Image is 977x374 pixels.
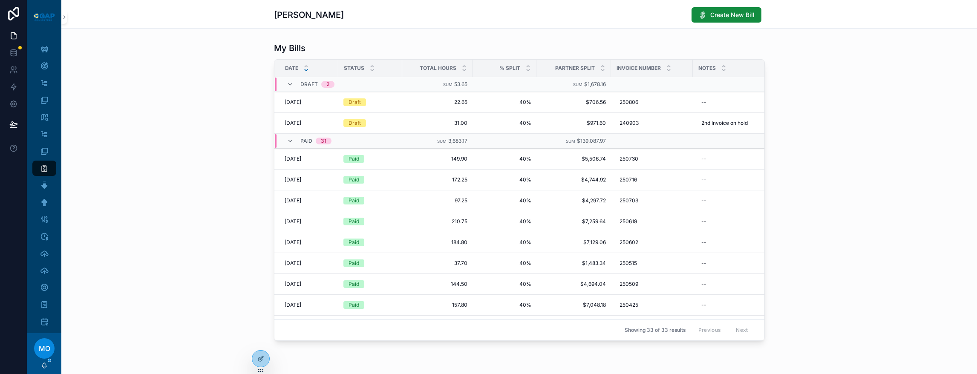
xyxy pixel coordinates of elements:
[542,197,606,204] a: $4,297.72
[499,65,520,72] span: % Split
[274,42,305,54] h1: My Bills
[625,327,686,334] span: Showing 33 of 33 results
[349,239,359,246] div: Paid
[343,218,397,225] a: Paid
[616,319,688,333] a: 250417
[285,260,333,267] a: [DATE]
[407,239,467,246] a: 184.80
[566,139,575,144] small: Sum
[343,155,397,163] a: Paid
[285,281,333,288] a: [DATE]
[620,302,638,308] span: 250425
[478,176,531,183] span: 40%
[616,116,688,130] a: 240903
[285,176,301,183] span: [DATE]
[698,152,764,166] a: --
[300,138,312,144] span: Paid
[407,99,467,106] a: 22.65
[542,176,606,183] a: $4,744.92
[698,65,716,72] span: Notes
[285,218,333,225] a: [DATE]
[542,120,606,127] span: $971.60
[555,65,595,72] span: Partner Split
[620,176,637,183] span: 250716
[478,281,531,288] a: 40%
[478,218,531,225] a: 40%
[620,99,638,106] span: 250806
[698,194,764,207] a: --
[285,120,301,127] span: [DATE]
[616,194,688,207] a: 250703
[420,65,456,72] span: Total Hours
[616,236,688,249] a: 250602
[326,81,329,88] div: 2
[698,173,764,187] a: --
[692,7,761,23] button: Create New Bill
[285,281,301,288] span: [DATE]
[698,319,764,333] a: --
[478,120,531,127] span: 40%
[542,302,606,308] a: $7,048.18
[616,95,688,109] a: 250806
[407,302,467,308] span: 157.80
[349,98,361,106] div: Draft
[285,197,301,204] span: [DATE]
[620,281,638,288] span: 250509
[349,280,359,288] div: Paid
[542,239,606,246] a: $7,129.06
[478,239,531,246] a: 40%
[478,155,531,162] span: 40%
[343,176,397,184] a: Paid
[343,259,397,267] a: Paid
[285,99,333,106] a: [DATE]
[32,12,56,22] img: App logo
[407,176,467,183] a: 172.25
[542,155,606,162] a: $5,506.74
[300,81,318,88] span: Draft
[701,239,706,246] div: --
[448,138,467,144] span: 3,683.17
[285,99,301,106] span: [DATE]
[285,155,301,162] span: [DATE]
[321,138,326,144] div: 31
[698,298,764,312] a: --
[285,155,333,162] a: [DATE]
[285,302,333,308] a: [DATE]
[443,82,452,87] small: Sum
[701,281,706,288] div: --
[620,260,637,267] span: 250515
[407,218,467,225] a: 210.75
[478,260,531,267] a: 40%
[698,236,764,249] a: --
[343,98,397,106] a: Draft
[407,155,467,162] a: 149.90
[710,11,755,19] span: Create New Bill
[542,260,606,267] a: $1,483.34
[344,65,364,72] span: Status
[349,176,359,184] div: Paid
[542,281,606,288] a: $4,694.04
[407,197,467,204] a: 97.25
[285,218,301,225] span: [DATE]
[701,176,706,183] div: --
[349,119,361,127] div: Draft
[407,281,467,288] a: 144.50
[349,155,359,163] div: Paid
[698,215,764,228] a: --
[478,197,531,204] a: 40%
[407,120,467,127] span: 31.00
[478,302,531,308] a: 40%
[701,155,706,162] div: --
